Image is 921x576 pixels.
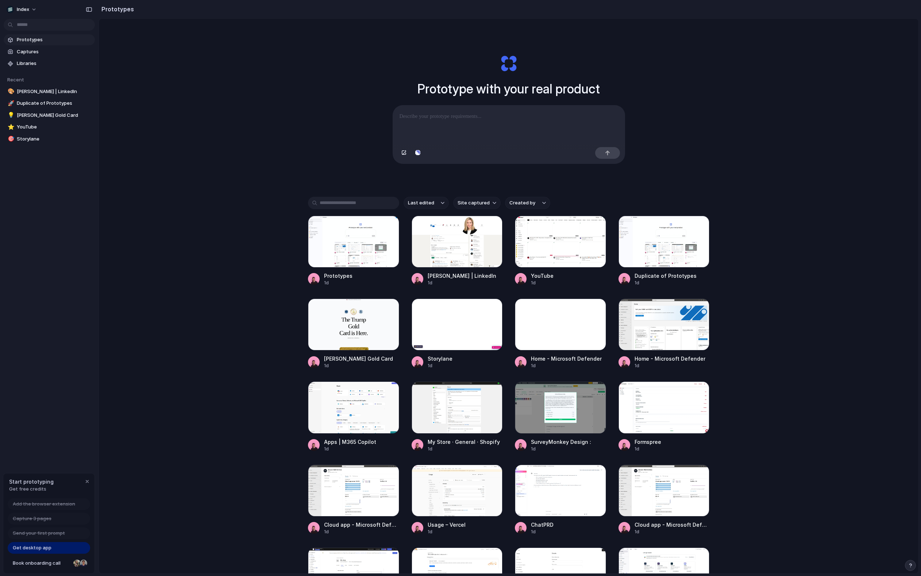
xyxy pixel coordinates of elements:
a: StorylaneStorylane1d [412,299,503,369]
div: 1d [635,446,661,452]
span: Get desktop app [13,544,51,552]
div: 🚀 [8,99,13,108]
a: My Store · General · ShopifyMy Store · General · Shopify1d [412,381,503,452]
div: 1d [428,362,452,369]
span: Site captured [458,199,490,207]
div: 1d [635,529,710,535]
button: 🚀 [7,100,14,107]
span: Libraries [17,60,92,67]
div: 1d [428,280,496,286]
span: Book onboarding call [13,560,70,567]
button: Created by [505,197,550,209]
a: Cloud app - Microsoft DefenderCloud app - Microsoft Defender1d [308,465,399,535]
div: 1d [531,529,554,535]
button: Index [4,4,41,15]
a: 🎯Storylane [4,134,95,145]
div: ChatPRD [531,521,554,529]
span: Created by [509,199,535,207]
span: Index [17,6,29,13]
span: YouTube [17,123,92,131]
div: 1d [428,446,500,452]
div: [PERSON_NAME] | LinkedIn [428,272,496,280]
div: 💡 [8,111,13,119]
a: Usage – VercelUsage – Vercel1d [412,465,503,535]
div: 1d [635,362,705,369]
h1: Prototype with your real product [417,79,600,99]
div: Christian Iacullo [79,559,88,568]
button: 🎯 [7,135,14,143]
a: Carrie Wheeler | LinkedIn[PERSON_NAME] | LinkedIn1d [412,216,503,286]
div: Home - Microsoft Defender [635,355,705,362]
span: Duplicate of Prototypes [17,100,92,107]
div: Storylane [428,355,452,362]
span: Add the browser extension [13,500,75,508]
a: Book onboarding call [8,557,90,569]
div: Formspree [635,438,661,446]
span: Recent [7,77,24,82]
div: 1d [531,446,591,452]
span: Last edited [408,199,434,207]
div: Usage – Vercel [428,521,466,529]
a: Libraries [4,58,95,69]
div: 🎯 [8,135,13,143]
div: 🎨 [8,87,13,96]
button: 💡 [7,112,14,119]
div: 1d [531,362,602,369]
span: Start prototyping [9,478,54,485]
span: Send your first prompt [13,530,65,537]
div: Home - Microsoft Defender [531,355,602,362]
div: YouTube [531,272,554,280]
div: ⭐ [8,123,13,131]
button: Site captured [453,197,501,209]
a: Trump Gold Card[PERSON_NAME] Gold Card1d [308,299,399,369]
span: Prototypes [17,36,92,43]
button: 🎨 [7,88,14,95]
a: ⭐YouTube [4,122,95,133]
div: Duplicate of Prototypes [635,272,697,280]
h2: Prototypes [99,5,134,14]
a: Get desktop app [8,542,90,554]
div: SurveyMonkey Design : [531,438,591,446]
div: 1d [324,362,393,369]
div: [PERSON_NAME] Gold Card [324,355,393,362]
div: Cloud app - Microsoft Defender [635,521,710,529]
div: Prototypes [324,272,352,280]
a: Cloud app - Microsoft DefenderCloud app - Microsoft Defender1d [619,465,710,535]
a: Duplicate of PrototypesDuplicate of Prototypes1d [619,216,710,286]
div: 1d [428,529,466,535]
span: [PERSON_NAME] Gold Card [17,112,92,119]
div: Apps | M365 Copilot [324,438,376,446]
a: Captures [4,46,95,57]
div: 1d [531,280,554,286]
a: Prototypes [4,34,95,45]
a: Apps | M365 CopilotApps | M365 Copilot1d [308,381,399,452]
span: [PERSON_NAME] | LinkedIn [17,88,92,95]
a: Home - Microsoft DefenderHome - Microsoft Defender1d [619,299,710,369]
a: PrototypesPrototypes1d [308,216,399,286]
a: 💡[PERSON_NAME] Gold Card [4,110,95,121]
button: Last edited [404,197,449,209]
div: Cloud app - Microsoft Defender [324,521,399,529]
button: ⭐ [7,123,14,131]
div: 1d [324,529,399,535]
a: 🎨[PERSON_NAME] | LinkedIn [4,86,95,97]
div: 1d [635,280,697,286]
span: Captures [17,48,92,55]
a: ChatPRDChatPRD1d [515,465,606,535]
a: FormspreeFormspree1d [619,381,710,452]
div: 1d [324,446,376,452]
a: 🚀Duplicate of Prototypes [4,98,95,109]
span: Storylane [17,135,92,143]
div: My Store · General · Shopify [428,438,500,446]
div: 1d [324,280,352,286]
div: Nicole Kubica [73,559,81,568]
span: Capture 3 pages [13,515,51,522]
a: YouTubeYouTube1d [515,216,606,286]
a: SurveyMonkey Design :SurveyMonkey Design :1d [515,381,606,452]
span: Get free credits [9,485,54,493]
a: Home - Microsoft DefenderHome - Microsoft Defender1d [515,299,606,369]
